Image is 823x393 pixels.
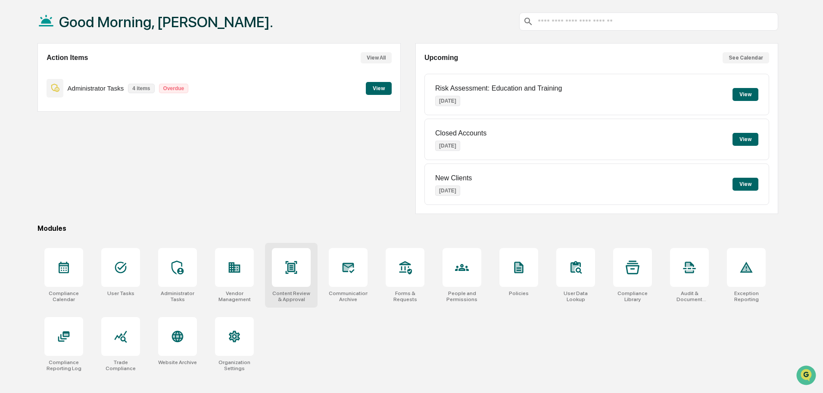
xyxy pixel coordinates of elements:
img: 1746055101610-c473b297-6a78-478c-a979-82029cc54cd1 [9,66,24,82]
button: See Calendar [723,52,769,63]
div: Start new chat [29,66,141,75]
p: [DATE] [435,185,460,196]
div: Communications Archive [329,290,368,302]
button: View [733,178,758,191]
div: 🖐️ [9,110,16,116]
a: 🔎Data Lookup [5,122,58,137]
div: Policies [509,290,529,296]
div: Content Review & Approval [272,290,311,302]
span: Data Lookup [17,125,54,134]
h2: Upcoming [424,54,458,62]
iframe: Open customer support [795,365,819,388]
div: 🔎 [9,126,16,133]
button: View [733,133,758,146]
div: User Data Lookup [556,290,595,302]
div: Exception Reporting [727,290,766,302]
div: Compliance Library [613,290,652,302]
span: Preclearance [17,109,56,117]
p: Administrator Tasks [68,85,124,92]
a: Powered byPylon [61,146,104,153]
div: We're available if you need us! [29,75,109,82]
button: View [733,88,758,101]
a: 🗄️Attestations [59,105,110,121]
button: View [366,82,392,95]
p: Closed Accounts [435,129,486,137]
h1: Good Morning, [PERSON_NAME]. [59,13,273,31]
p: Risk Assessment: Education and Training [435,85,562,92]
div: People and Permissions [443,290,481,302]
p: How can we help? [9,18,157,32]
div: Modules [37,224,778,233]
h2: Action Items [47,54,88,62]
div: Forms & Requests [386,290,424,302]
div: Organization Settings [215,359,254,371]
a: View [366,84,392,92]
div: User Tasks [107,290,134,296]
p: Overdue [159,84,189,93]
div: Website Archive [158,359,197,365]
p: [DATE] [435,96,460,106]
div: 🗄️ [62,110,69,116]
button: View All [361,52,392,63]
div: Vendor Management [215,290,254,302]
p: [DATE] [435,141,460,151]
p: 4 items [128,84,154,93]
div: Administrator Tasks [158,290,197,302]
div: Audit & Document Logs [670,290,709,302]
div: Compliance Calendar [44,290,83,302]
span: Pylon [86,146,104,153]
a: 🖐️Preclearance [5,105,59,121]
p: New Clients [435,174,472,182]
span: Attestations [71,109,107,117]
div: Compliance Reporting Log [44,359,83,371]
div: Trade Compliance [101,359,140,371]
button: Start new chat [147,69,157,79]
